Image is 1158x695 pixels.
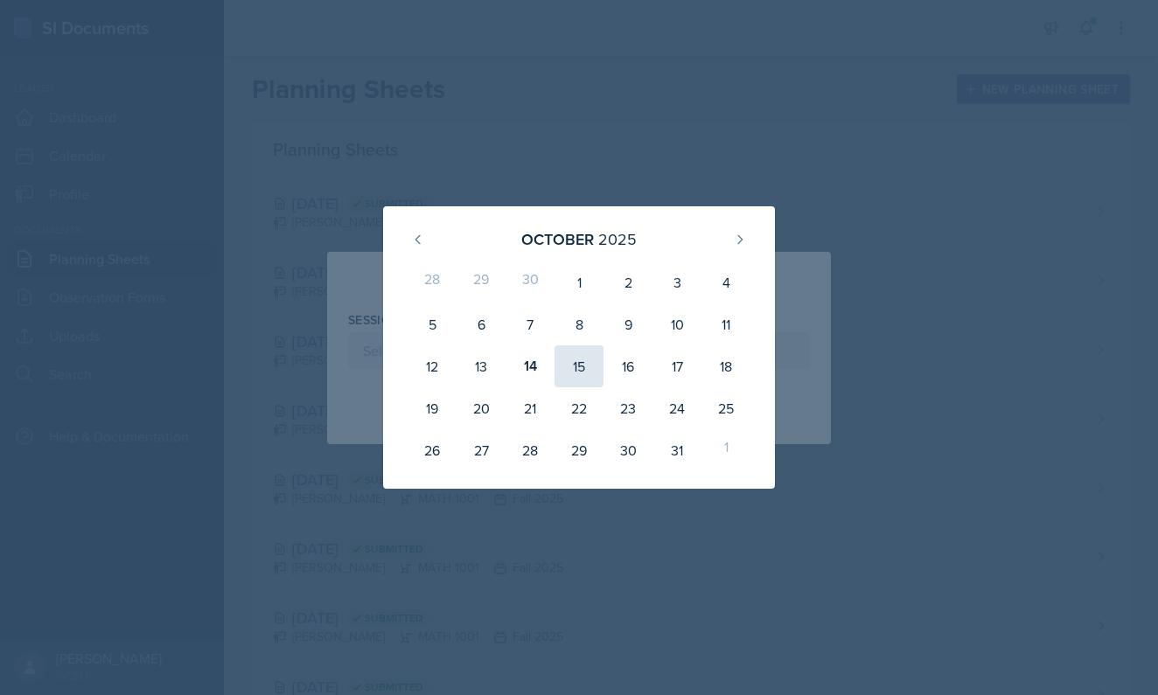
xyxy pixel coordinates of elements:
[506,345,555,387] div: 14
[652,387,701,429] div: 24
[652,261,701,303] div: 3
[408,345,457,387] div: 12
[652,345,701,387] div: 17
[603,261,652,303] div: 2
[603,387,652,429] div: 23
[506,303,555,345] div: 7
[408,387,457,429] div: 19
[701,345,750,387] div: 18
[408,429,457,471] div: 26
[555,387,603,429] div: 22
[555,429,603,471] div: 29
[408,261,457,303] div: 28
[457,261,506,303] div: 29
[603,345,652,387] div: 16
[408,303,457,345] div: 5
[603,303,652,345] div: 9
[506,429,555,471] div: 28
[701,429,750,471] div: 1
[701,303,750,345] div: 11
[521,227,594,251] div: October
[506,261,555,303] div: 30
[506,387,555,429] div: 21
[598,227,637,251] div: 2025
[555,303,603,345] div: 8
[701,261,750,303] div: 4
[457,429,506,471] div: 27
[555,345,603,387] div: 15
[603,429,652,471] div: 30
[652,303,701,345] div: 10
[457,345,506,387] div: 13
[555,261,603,303] div: 1
[701,387,750,429] div: 25
[457,387,506,429] div: 20
[457,303,506,345] div: 6
[652,429,701,471] div: 31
